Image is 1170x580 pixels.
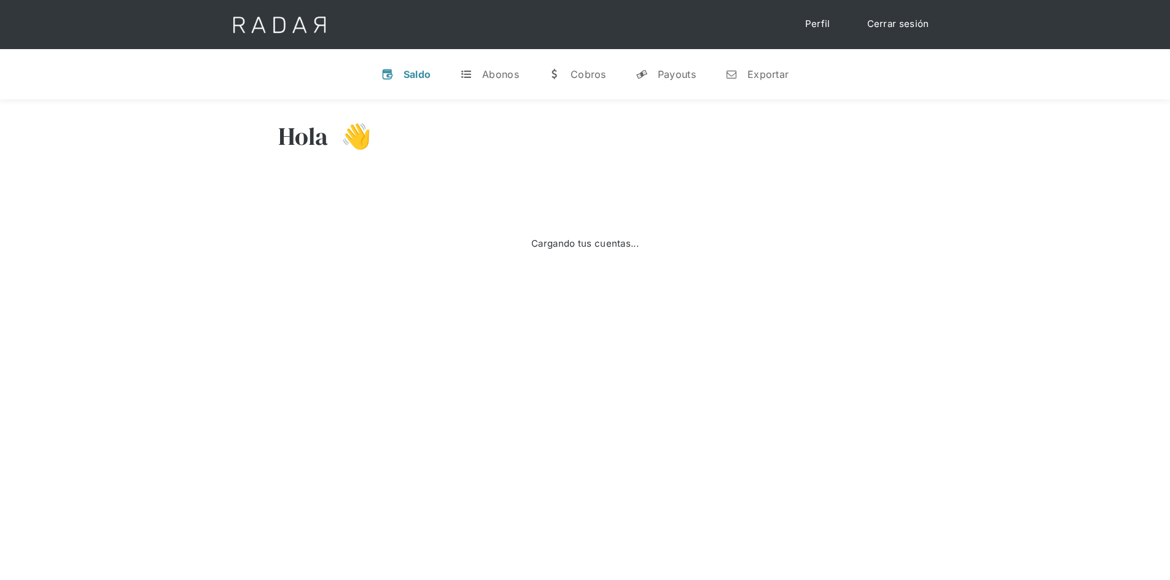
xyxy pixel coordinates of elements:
[725,68,738,80] div: n
[531,237,639,251] div: Cargando tus cuentas...
[381,68,394,80] div: v
[548,68,561,80] div: w
[460,68,472,80] div: t
[482,68,519,80] div: Abonos
[658,68,696,80] div: Payouts
[571,68,606,80] div: Cobros
[404,68,431,80] div: Saldo
[329,121,372,152] h3: 👋
[855,12,942,36] a: Cerrar sesión
[793,12,843,36] a: Perfil
[747,68,789,80] div: Exportar
[278,121,329,152] h3: Hola
[636,68,648,80] div: y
